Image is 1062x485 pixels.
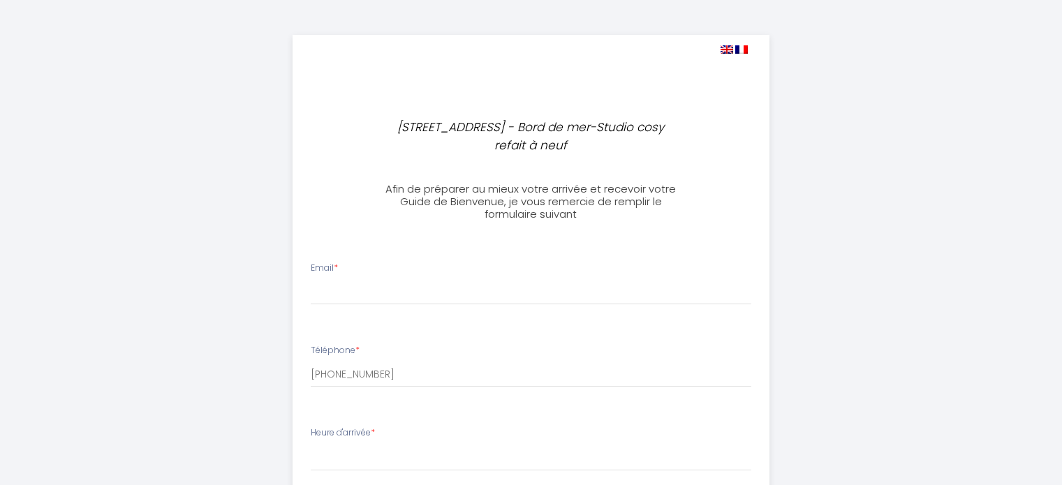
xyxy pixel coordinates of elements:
img: fr.png [735,45,748,54]
p: [STREET_ADDRESS] - Bord de mer-Studio cosy refait à neuf [382,118,681,155]
label: Téléphone [311,344,360,357]
h3: Afin de préparer au mieux votre arrivée et recevoir votre Guide de Bienvenue, je vous remercie de... [376,183,686,221]
img: en.png [721,45,733,54]
label: Heure d'arrivée [311,426,375,440]
label: Email [311,262,338,275]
